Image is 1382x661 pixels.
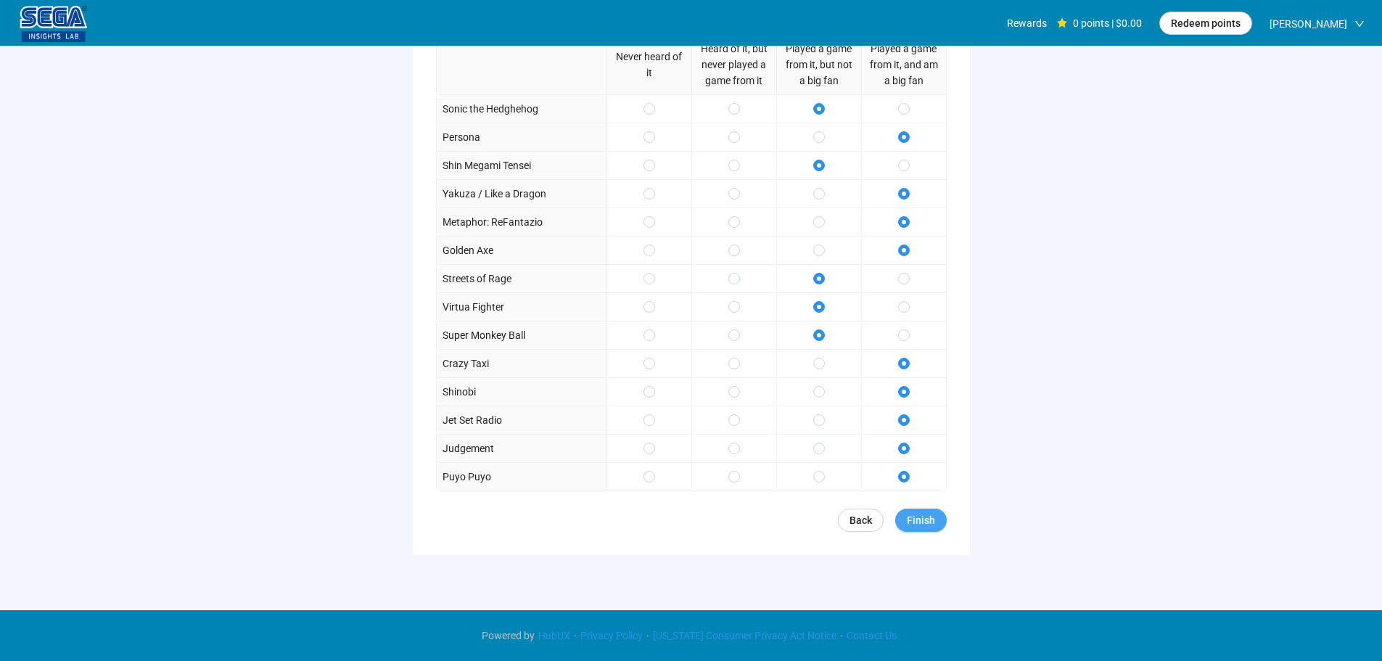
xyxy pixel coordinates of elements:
[443,129,480,145] p: Persona
[443,186,546,202] p: Yakuza / Like a Dragon
[843,630,900,641] a: Contact Us
[850,512,872,528] span: Back
[443,469,491,485] p: Puyo Puyo
[1354,19,1365,29] span: down
[649,630,840,641] a: [US_STATE] Consumer Privacy Act Notice
[443,440,494,456] p: Judgement
[443,214,543,230] p: Metaphor: ReFantazio
[443,356,489,371] p: Crazy Taxi
[868,41,940,89] p: Played a game from it, and am a big fan
[443,101,538,117] p: Sonic the Hedghehog
[838,509,884,532] a: Back
[577,630,646,641] a: Privacy Policy
[907,512,935,528] span: Finish
[1057,18,1067,28] span: star
[1171,15,1241,31] span: Redeem points
[613,49,686,81] p: Never heard of it
[443,271,511,287] p: Streets of Rage
[1270,1,1347,47] span: [PERSON_NAME]
[443,299,504,315] p: Virtua Fighter
[443,242,493,258] p: Golden Axe
[443,384,476,400] p: Shinobi
[482,630,535,641] span: Powered by
[895,509,947,532] button: Finish
[443,412,502,428] p: Jet Set Radio
[783,41,855,89] p: Played a game from it, but not a big fan
[535,630,574,641] a: HubUX
[1159,12,1252,35] button: Redeem points
[482,628,900,644] div: · · ·
[443,157,531,173] p: Shin Megami Tensei
[698,41,770,89] p: Heard of it, but never played a game from it
[443,327,525,343] p: Super Monkey Ball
